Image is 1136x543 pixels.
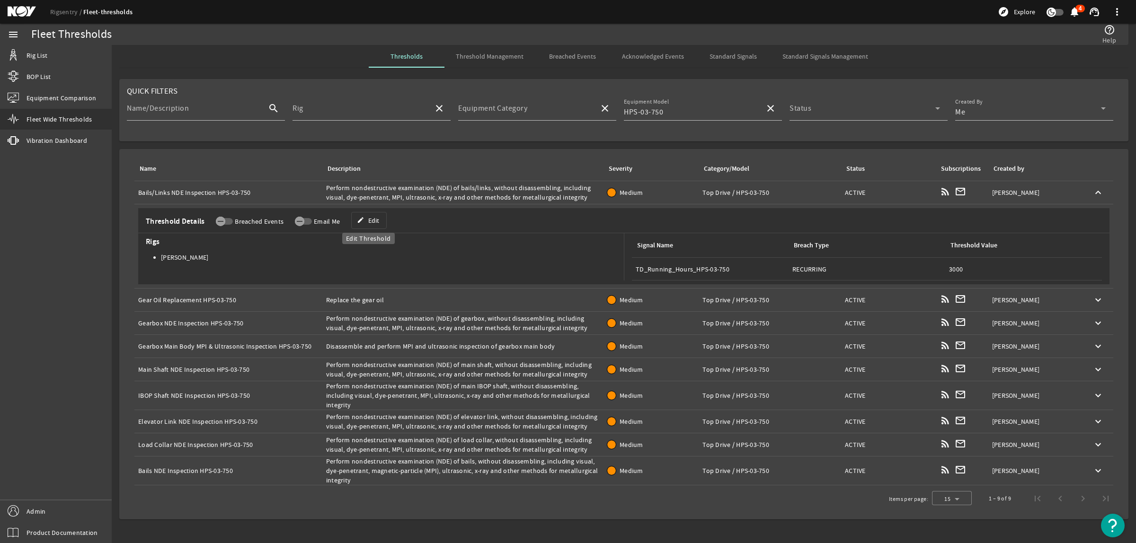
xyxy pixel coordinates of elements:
[620,466,643,475] span: Medium
[702,188,837,197] div: Top Drive / HPS-03-750
[1092,364,1104,375] mat-icon: keyboard_arrow_down
[138,342,319,351] div: Gearbox Main Body MPI & Ultrasonic Inspection HPS-03-750
[620,296,643,304] span: Medium
[955,389,966,400] mat-icon: mail_outline
[940,293,951,305] mat-icon: rss_feed
[845,440,932,449] div: ACTIVE
[702,318,837,328] div: Top Drive / HPS-03-750
[845,295,932,305] div: ACTIVE
[326,314,600,333] div: Perform nondestructive examination (NDE) of gearbox, without disassembling, including visual, dye...
[27,136,87,145] span: Vibration Dashboard
[326,295,600,305] div: Replace the gear oil
[138,365,319,374] div: Main Shaft NDE Inspection HPS-03-750
[940,186,951,197] mat-icon: rss_feed
[1014,7,1035,17] span: Explore
[845,391,932,400] div: ACTIVE
[636,264,785,274] div: TD_Running_Hours_HPS-03-750
[434,103,445,114] mat-icon: close
[1092,341,1104,352] mat-icon: keyboard_arrow_down
[765,103,776,114] mat-icon: close
[845,466,932,475] div: ACTIVE
[955,316,966,328] mat-icon: mail_outline
[955,98,983,105] mat-label: Created By
[326,412,600,431] div: Perform nondestructive examination (NDE) of elevator link, without disassembling, including visua...
[845,365,932,374] div: ACTIVE
[328,164,361,174] div: Description
[702,440,837,449] div: Top Drive / HPS-03-750
[940,415,951,426] mat-icon: rss_feed
[889,494,928,504] div: Items per page:
[790,104,811,113] mat-label: Status
[622,53,684,60] span: Acknowledged Events
[161,253,392,262] li: [PERSON_NAME]
[326,342,600,351] div: Disassemble and perform MPI and ultrasonic inspection of gearbox main body
[955,107,965,117] span: Me
[549,53,596,60] span: Breached Events
[1092,294,1104,306] mat-icon: keyboard_arrow_down
[138,318,319,328] div: Gearbox NDE Inspection HPS-03-750
[955,186,966,197] mat-icon: mail_outline
[138,391,319,400] div: IBOP Shaft NDE Inspection HPS-03-750
[710,53,757,60] span: Standard Signals
[456,53,524,60] span: Threshold Management
[637,240,673,251] div: Signal Name
[782,53,868,60] span: Standard Signals Management
[794,240,829,251] div: Breach Type
[326,435,600,454] div: Perform nondestructive examination (NDE) of load collar, without disassembling, including visual,...
[955,415,966,426] mat-icon: mail_outline
[351,212,387,229] a: Edit
[293,104,303,113] mat-label: Rig
[704,164,749,174] div: Category/Model
[702,417,837,426] div: Top Drive / HPS-03-750
[702,391,837,400] div: Top Drive / HPS-03-750
[992,365,1079,374] div: [PERSON_NAME]
[607,164,691,174] div: Severity
[27,51,47,60] span: Rig List
[1092,390,1104,401] mat-icon: keyboard_arrow_down
[792,264,941,274] div: RECURRING
[1092,465,1104,476] mat-icon: keyboard_arrow_down
[1092,317,1104,329] mat-icon: keyboard_arrow_down
[955,340,966,351] mat-icon: mail_outline
[609,164,632,174] div: Severity
[620,440,643,449] span: Medium
[8,29,19,40] mat-icon: menu
[702,466,837,475] div: Top Drive / HPS-03-750
[940,316,951,328] mat-icon: rss_feed
[599,103,611,114] mat-icon: close
[845,342,932,351] div: ACTIVE
[83,8,133,17] a: Fleet-thresholds
[992,342,1079,351] div: [PERSON_NAME]
[138,188,319,197] div: Bails/Links NDE Inspection HPS-03-750
[940,438,951,449] mat-icon: rss_feed
[138,466,319,475] div: Bails NDE Inspection HPS-03-750
[1069,7,1079,17] button: 4
[992,295,1079,305] div: [PERSON_NAME]
[994,4,1039,19] button: Explore
[992,188,1079,197] div: [PERSON_NAME]
[127,86,177,96] span: Quick Filters
[27,72,51,81] span: BOP List
[27,507,45,516] span: Admin
[27,93,96,103] span: Equipment Comparison
[624,98,669,105] mat-label: Equipment Model
[994,164,1024,174] div: Created by
[950,240,997,251] div: Threshold Value
[326,381,600,410] div: Perform nondestructive examination (NDE) of main IBOP shaft, without disassembling, including vis...
[702,295,837,305] div: Top Drive / HPS-03-750
[8,135,19,146] mat-icon: vibration
[955,363,966,374] mat-icon: mail_outline
[326,183,600,202] div: Perform nondestructive examination (NDE) of bails/links, without disassembling, including visual,...
[138,440,319,449] div: Load Collar NDE Inspection HPS-03-750
[955,464,966,475] mat-icon: mail_outline
[1069,6,1080,18] mat-icon: notifications
[1092,439,1104,450] mat-icon: keyboard_arrow_down
[1106,0,1128,23] button: more_vert
[27,528,98,537] span: Product Documentation
[620,417,643,426] span: Medium
[846,164,865,174] div: Status
[140,164,156,174] div: Name
[127,104,189,113] mat-label: Name/Description
[142,217,204,226] span: Threshold Details
[31,30,112,39] div: Fleet Thresholds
